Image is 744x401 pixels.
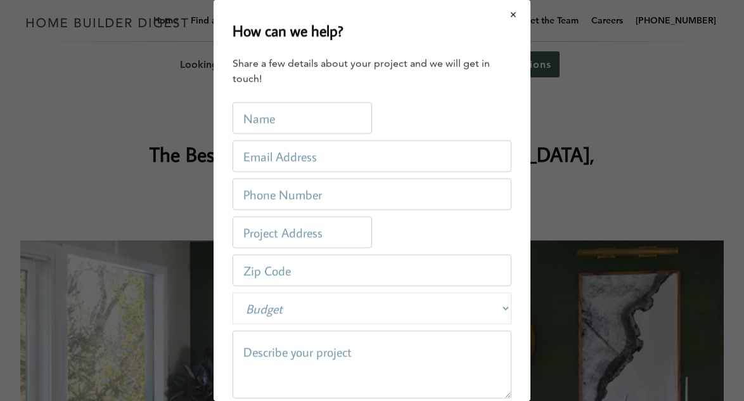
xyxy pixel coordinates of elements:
input: Phone Number [233,178,511,210]
input: Zip Code [233,254,511,286]
input: Project Address [233,216,372,248]
button: Close modal [497,1,530,28]
input: Name [233,102,372,134]
div: Share a few details about your project and we will get in touch! [233,56,511,86]
h2: How can we help? [233,19,343,42]
input: Email Address [233,140,511,172]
